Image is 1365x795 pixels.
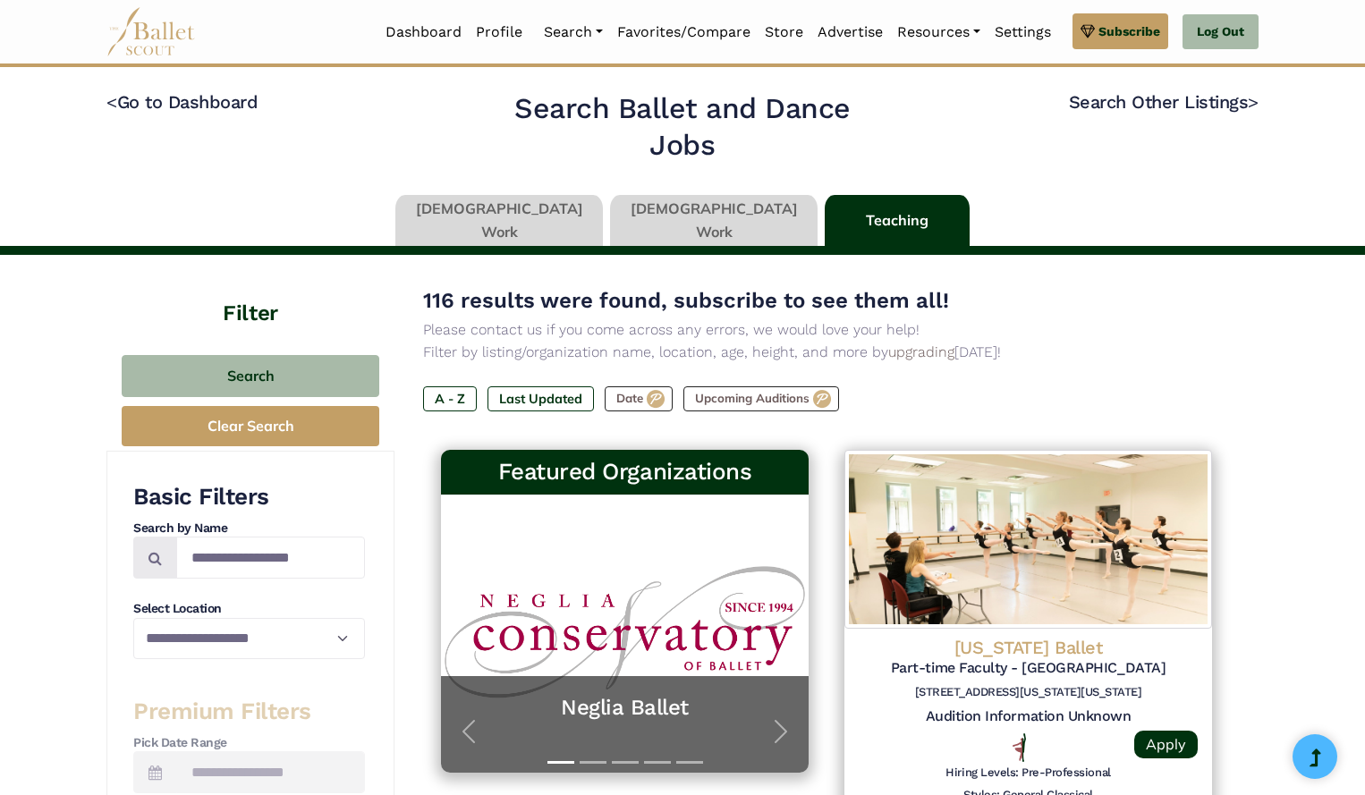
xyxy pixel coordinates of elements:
[644,752,671,773] button: Slide 4
[612,752,639,773] button: Slide 3
[810,13,890,51] a: Advertise
[888,343,954,360] a: upgrading
[106,90,117,113] code: <
[469,13,530,51] a: Profile
[610,13,758,51] a: Favorites/Compare
[580,752,606,773] button: Slide 2
[1134,731,1198,758] a: Apply
[859,636,1198,659] h4: [US_STATE] Ballet
[176,537,365,579] input: Search by names...
[821,195,973,247] li: Teaching
[1013,733,1026,762] img: All
[859,707,1198,726] h5: Audition Information Unknown
[122,355,379,397] button: Search
[547,752,574,773] button: Slide 1
[133,734,365,752] h4: Pick Date Range
[1098,21,1160,41] span: Subscribe
[133,697,365,727] h3: Premium Filters
[423,288,949,313] span: 116 results were found, subscribe to see them all!
[481,90,885,165] h2: Search Ballet and Dance Jobs
[423,386,477,411] label: A - Z
[392,195,606,247] li: [DEMOGRAPHIC_DATA] Work
[844,450,1212,629] img: Logo
[133,482,365,512] h3: Basic Filters
[106,255,394,328] h4: Filter
[859,659,1198,678] h5: Part-time Faculty - [GEOGRAPHIC_DATA]
[945,765,1110,781] h6: Hiring Levels: Pre-Professional
[1183,14,1259,50] a: Log Out
[423,318,1230,342] p: Please contact us if you come across any errors, we would love your help!
[106,91,258,113] a: <Go to Dashboard
[1069,91,1259,113] a: Search Other Listings>
[133,520,365,537] h4: Search by Name
[423,341,1230,364] p: Filter by listing/organization name, location, age, height, and more by [DATE]!
[537,13,610,51] a: Search
[676,752,703,773] button: Slide 5
[133,600,365,618] h4: Select Location
[455,457,794,487] h3: Featured Organizations
[683,386,839,411] label: Upcoming Auditions
[1248,90,1259,113] code: >
[459,694,791,722] a: Neglia Ballet
[859,685,1198,700] h6: [STREET_ADDRESS][US_STATE][US_STATE]
[487,386,594,411] label: Last Updated
[605,386,673,411] label: Date
[890,13,988,51] a: Resources
[122,406,379,446] button: Clear Search
[606,195,821,247] li: [DEMOGRAPHIC_DATA] Work
[1072,13,1168,49] a: Subscribe
[988,13,1058,51] a: Settings
[1081,21,1095,41] img: gem.svg
[378,13,469,51] a: Dashboard
[758,13,810,51] a: Store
